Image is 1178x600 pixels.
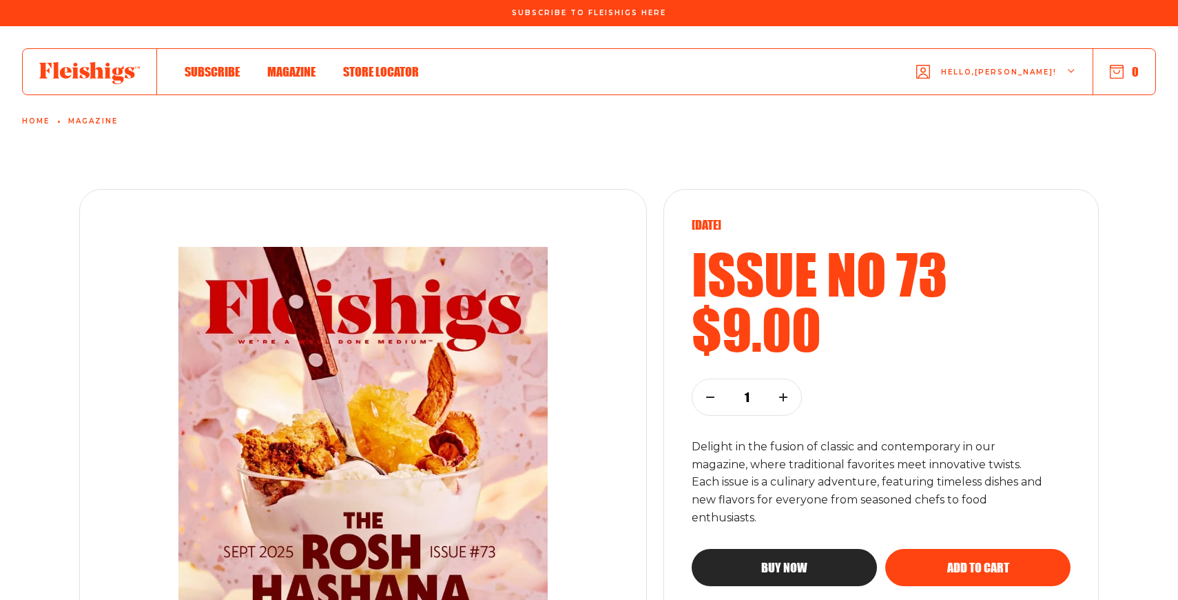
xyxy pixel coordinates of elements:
[761,561,807,574] span: Buy now
[947,561,1009,574] span: Add to cart
[941,67,1057,99] span: Hello, [PERSON_NAME] !
[885,549,1071,586] button: Add to cart
[916,45,1076,99] button: Hello,[PERSON_NAME]!
[267,62,316,81] a: Magazine
[343,64,419,79] span: Store locator
[68,117,118,126] a: Magazine
[509,9,669,16] a: Subscribe To Fleishigs Here
[185,64,240,79] span: Subscribe
[185,62,240,81] a: Subscribe
[738,390,756,405] p: 1
[343,62,419,81] a: Store locator
[267,64,316,79] span: Magazine
[692,301,1071,357] h2: $9.00
[22,117,50,126] a: Home
[512,9,666,17] span: Subscribe To Fleishigs Here
[692,438,1047,528] p: Delight in the fusion of classic and contemporary in our magazine, where traditional favorites me...
[692,549,877,586] button: Buy now
[692,217,1071,232] p: [DATE]
[692,246,1071,301] h2: Issue no 73
[1110,64,1139,79] button: 0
